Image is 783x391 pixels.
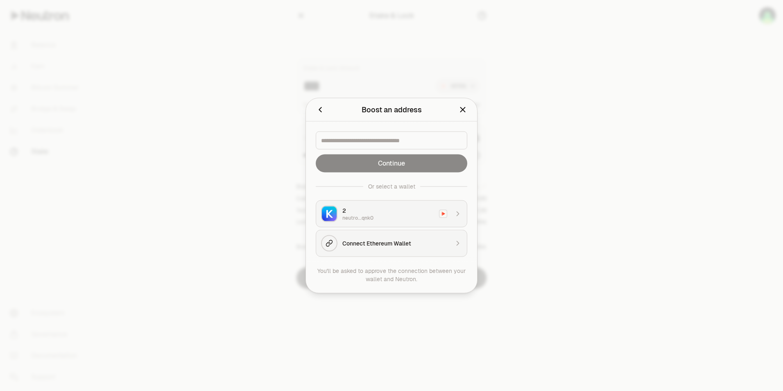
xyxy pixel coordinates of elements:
img: Neutron Logo [439,210,447,218]
div: Boost an address [362,104,422,116]
button: Connect Ethereum Wallet [316,230,467,257]
div: Or select a wallet [368,182,415,191]
div: neutro...qnk0 [342,215,434,221]
img: Keplr [322,207,337,221]
div: You'll be asked to approve the connection between your wallet and Neutron. [316,267,467,283]
button: Back [316,104,325,116]
button: Keplr2neutro...qnk0Neutron Logo [316,200,467,227]
div: 2 [342,207,434,215]
div: Connect Ethereum Wallet [342,239,449,248]
button: Close [458,104,467,116]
